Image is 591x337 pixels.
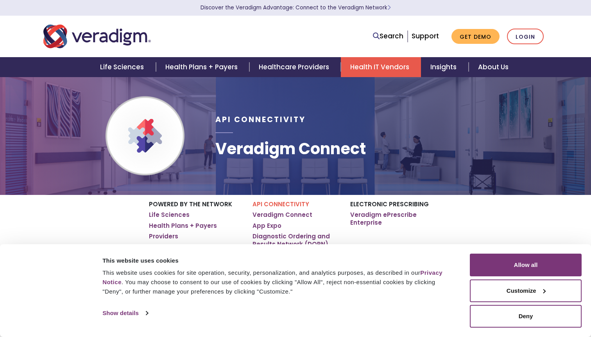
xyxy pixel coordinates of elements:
[149,222,217,230] a: Health Plans + Payers
[507,29,544,45] a: Login
[470,305,582,328] button: Deny
[373,31,403,41] a: Search
[149,211,190,219] a: Life Sciences
[149,232,178,240] a: Providers
[470,279,582,302] button: Customize
[469,57,518,77] a: About Us
[421,57,468,77] a: Insights
[412,31,439,41] a: Support
[387,4,391,11] span: Learn More
[470,254,582,276] button: Allow all
[249,57,341,77] a: Healthcare Providers
[102,256,452,265] div: This website uses cookies
[253,211,312,219] a: Veradigm Connect
[253,222,281,230] a: App Expo
[451,29,500,44] a: Get Demo
[91,57,156,77] a: Life Sciences
[215,114,306,125] span: API Connectivity
[201,4,391,11] a: Discover the Veradigm Advantage: Connect to the Veradigm NetworkLearn More
[350,211,442,226] a: Veradigm ePrescribe Enterprise
[341,57,421,77] a: Health IT Vendors
[156,57,249,77] a: Health Plans + Payers
[253,232,338,248] a: Diagnostic Ordering and Results Network (DORN)
[102,307,148,319] a: Show details
[43,23,151,49] img: Veradigm logo
[215,139,366,158] h1: Veradigm Connect
[102,268,452,296] div: This website uses cookies for site operation, security, personalization, and analytics purposes, ...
